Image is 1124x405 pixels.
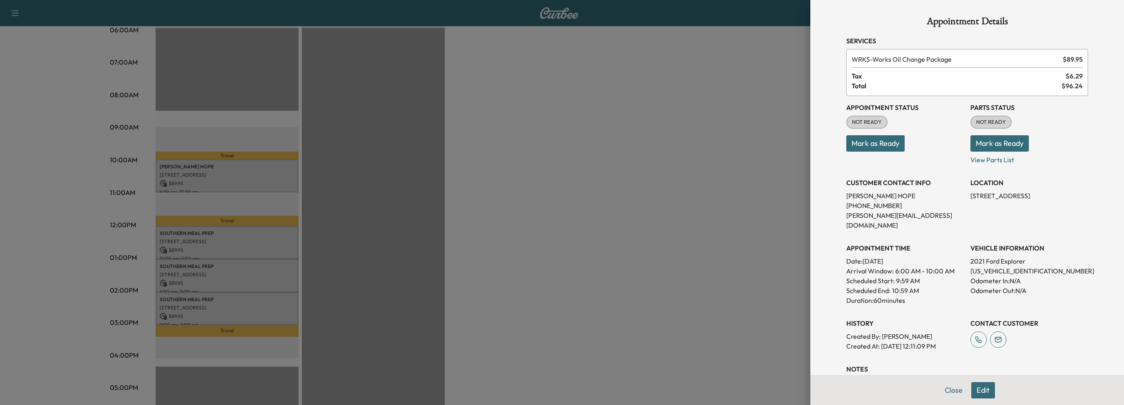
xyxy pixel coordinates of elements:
[846,331,964,341] p: Created By : [PERSON_NAME]
[970,135,1029,152] button: Mark as Ready
[846,276,894,286] p: Scheduled Start:
[970,191,1088,201] p: [STREET_ADDRESS]
[970,318,1088,328] h3: CONTACT CUSTOMER
[846,341,964,351] p: Created At : [DATE] 12:11:09 PM
[846,295,964,305] p: Duration: 60 minutes
[971,118,1011,126] span: NOT READY
[971,382,995,398] button: Edit
[852,54,1059,64] span: Works Oil Change Package
[1063,54,1083,64] span: $ 89.95
[847,118,887,126] span: NOT READY
[846,243,964,253] h3: APPOINTMENT TIME
[846,286,890,295] p: Scheduled End:
[896,276,920,286] p: 9:59 AM
[970,103,1088,112] h3: Parts Status
[1062,81,1083,91] span: $ 96.24
[970,178,1088,188] h3: LOCATION
[852,81,1062,91] span: Total
[970,286,1088,295] p: Odometer Out: N/A
[970,276,1088,286] p: Odometer In: N/A
[846,318,964,328] h3: History
[1066,71,1083,81] span: $ 6.29
[939,382,968,398] button: Close
[846,191,964,201] p: [PERSON_NAME] HOPE
[846,103,964,112] h3: Appointment Status
[970,266,1088,276] p: [US_VEHICLE_IDENTIFICATION_NUMBER]
[846,266,964,276] p: Arrival Window:
[895,266,955,276] span: 6:00 AM - 10:00 AM
[846,364,1088,374] h3: NOTES
[846,210,964,230] p: [PERSON_NAME][EMAIL_ADDRESS][DOMAIN_NAME]
[846,256,964,266] p: Date: [DATE]
[846,16,1088,29] h1: Appointment Details
[892,286,919,295] p: 10:59 AM
[970,152,1088,165] p: View Parts List
[846,135,905,152] button: Mark as Ready
[846,36,1088,46] h3: Services
[846,201,964,210] p: [PHONE_NUMBER]
[970,243,1088,253] h3: VEHICLE INFORMATION
[970,256,1088,266] p: 2021 Ford Explorer
[852,71,1066,81] span: Tax
[846,178,964,188] h3: CUSTOMER CONTACT INFO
